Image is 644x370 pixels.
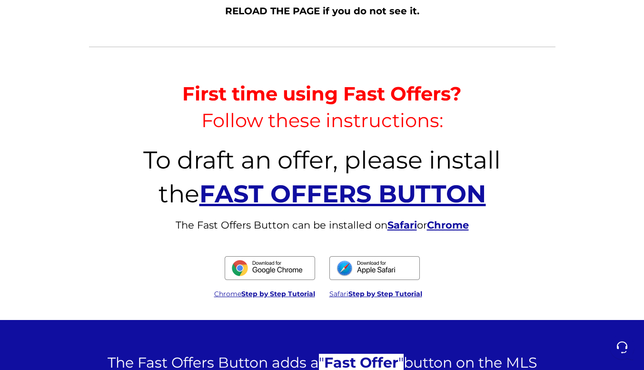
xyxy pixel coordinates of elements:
img: dark [30,69,50,88]
p: Follow these instructions: [89,107,555,134]
a: Safari [387,219,417,231]
a: Open Help Center [119,133,175,141]
a: ChromeStep by Step Tutorial [214,290,315,298]
button: Home [8,282,66,304]
a: Chrome [427,219,469,231]
a: SafariStep by Step Tutorial [329,290,422,298]
p: Messages [82,296,109,304]
input: Search for an Article... [21,154,156,163]
h2: Hello [PERSON_NAME] 👋 [8,8,160,38]
span: RELOAD THE PAGE if you do not see it. [225,5,419,17]
p: The Fast Offers Button can be installed on or [87,218,558,232]
button: Help [124,282,183,304]
button: Start a Conversation [15,95,175,114]
a: FAST OFFERS BUTTON [199,179,486,209]
strong: Step by Step Tutorial [348,290,422,298]
a: See all [154,53,175,61]
strong: First time using Fast Offers? [182,82,462,105]
span: To draft an offer, please install the [143,145,501,209]
img: dark [15,69,34,88]
span: Find an Answer [15,133,65,141]
span: Your Conversations [15,53,77,61]
iframe: Customerly Messenger Launcher [608,333,636,361]
p: Help [148,296,160,304]
strong: Step by Step Tutorial [241,290,315,298]
span: Start a Conversation [69,101,133,109]
p: Home [29,296,45,304]
button: Messages [66,282,125,304]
